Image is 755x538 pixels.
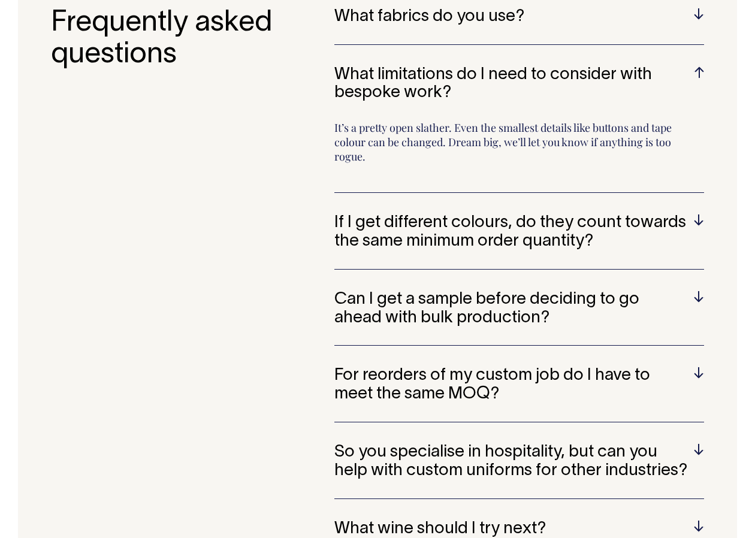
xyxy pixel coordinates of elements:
[334,66,704,103] h5: What limitations do I need to consider with bespoke work?
[334,291,704,328] h5: Can I get a sample before deciding to go ahead with bulk production?
[334,443,704,480] h5: So you specialise in hospitality, but can you help with custom uniforms for other industries?
[334,367,704,404] h5: For reorders of my custom job do I have to meet the same MOQ?
[334,120,704,174] p: It’s a pretty open slather. Even the smallest details like buttons and tape colour can be changed...
[334,8,704,26] h5: What fabrics do you use?
[334,214,704,251] h5: If I get different colours, do they count towards the same minimum order quantity?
